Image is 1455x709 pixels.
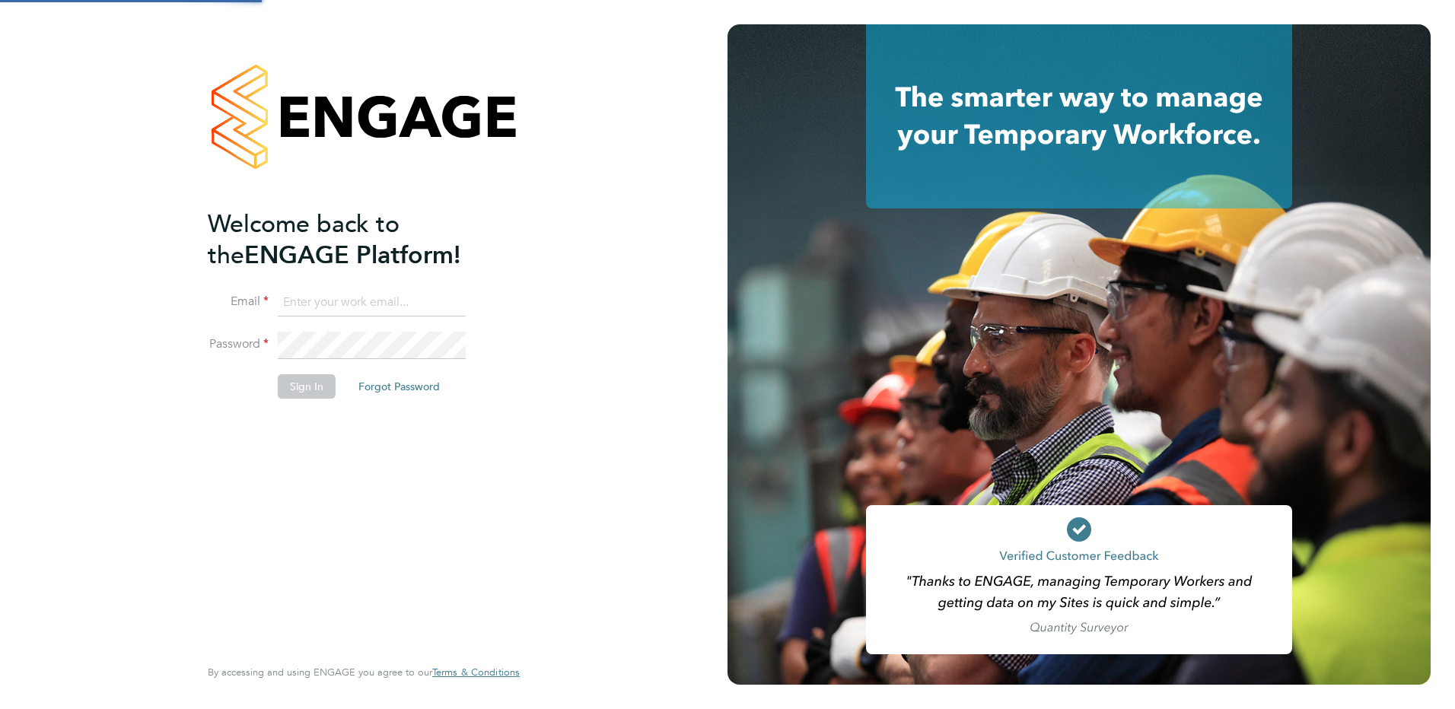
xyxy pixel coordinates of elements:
[432,666,520,679] a: Terms & Conditions
[208,209,400,270] span: Welcome back to the
[346,374,452,399] button: Forgot Password
[278,374,336,399] button: Sign In
[278,289,466,316] input: Enter your work email...
[208,666,520,679] span: By accessing and using ENGAGE you agree to our
[208,336,269,352] label: Password
[432,666,520,679] span: Terms & Conditions
[208,294,269,310] label: Email
[208,208,505,271] h2: ENGAGE Platform!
